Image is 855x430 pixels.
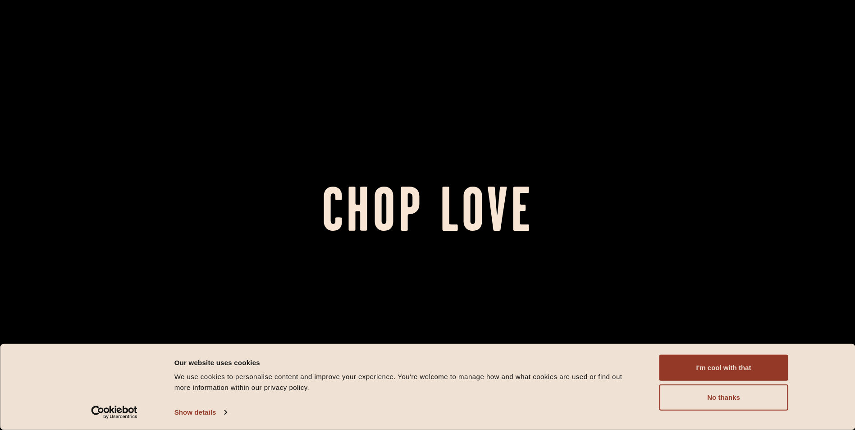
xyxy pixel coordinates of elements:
[174,357,639,368] div: Our website uses cookies
[174,371,639,393] div: We use cookies to personalise content and improve your experience. You're welcome to manage how a...
[659,355,788,381] button: I'm cool with that
[75,406,154,419] a: Usercentrics Cookiebot - opens in a new window
[659,384,788,411] button: No thanks
[174,406,227,419] a: Show details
